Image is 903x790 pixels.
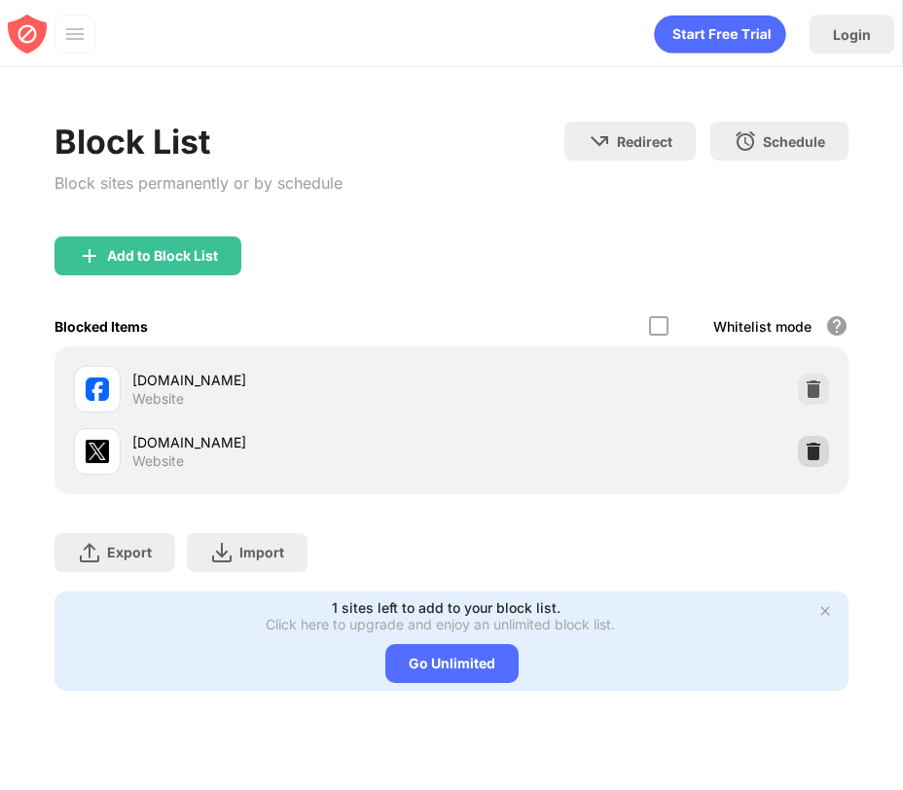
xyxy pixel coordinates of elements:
div: Export [107,544,152,560]
div: Add to Block List [107,248,218,264]
div: Blocked Items [54,318,148,335]
img: favicons [86,440,109,463]
div: [DOMAIN_NAME] [132,432,451,452]
div: Import [239,544,284,560]
div: animation [654,15,786,54]
div: 1 sites left to add to your block list. [332,599,560,616]
div: Login [833,26,871,43]
div: Block List [54,122,343,162]
img: x-button.svg [817,603,833,619]
img: favicons [86,377,109,401]
div: Redirect [617,133,672,150]
div: Click here to upgrade and enjoy an unlimited block list. [266,616,615,632]
div: Whitelist mode [713,318,812,335]
div: Website [132,452,184,470]
div: [DOMAIN_NAME] [132,370,451,390]
div: Schedule [763,133,825,150]
div: Website [132,390,184,408]
div: Block sites permanently or by schedule [54,169,343,197]
div: Go Unlimited [385,644,519,683]
img: blocksite-icon-red.svg [8,15,47,54]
